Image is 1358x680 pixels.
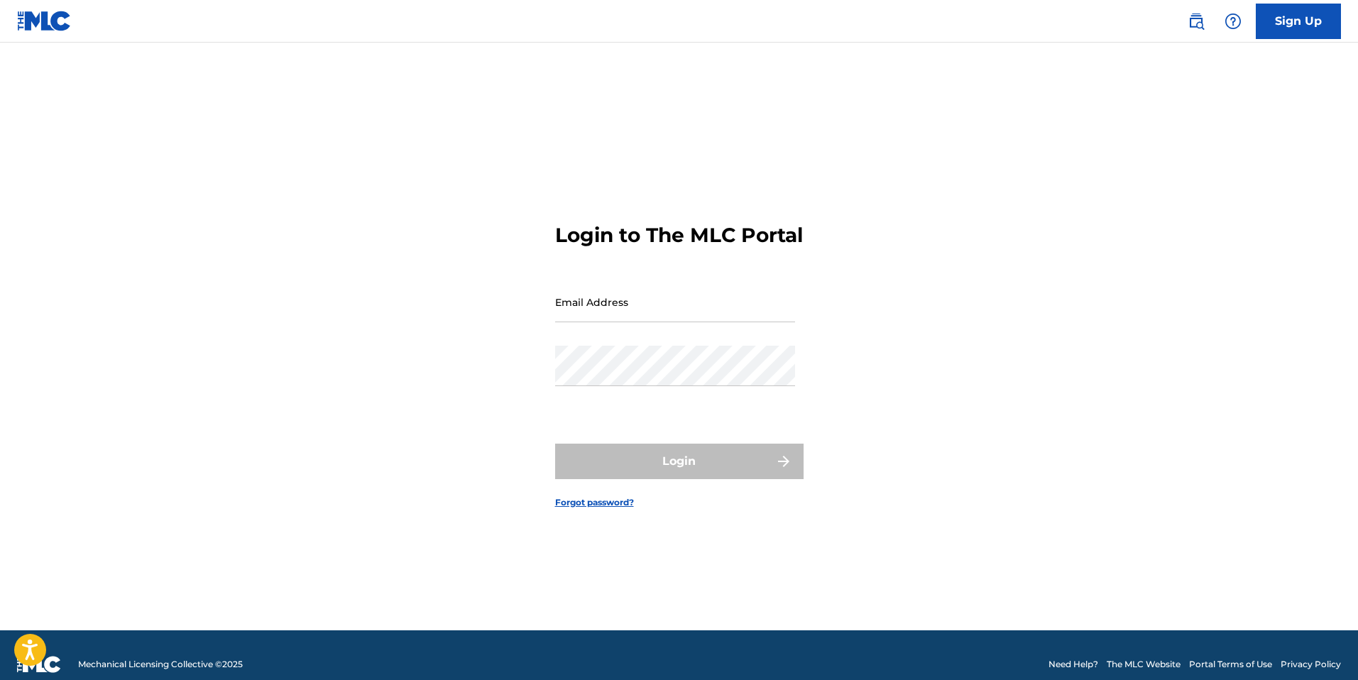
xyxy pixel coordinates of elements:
span: Mechanical Licensing Collective © 2025 [78,658,243,671]
img: MLC Logo [17,11,72,31]
img: logo [17,656,61,673]
a: Need Help? [1048,658,1098,671]
a: The MLC Website [1107,658,1181,671]
a: Portal Terms of Use [1189,658,1272,671]
h3: Login to The MLC Portal [555,223,803,248]
a: Forgot password? [555,496,634,509]
a: Public Search [1182,7,1210,35]
a: Privacy Policy [1281,658,1341,671]
div: Help [1219,7,1247,35]
img: search [1188,13,1205,30]
img: help [1225,13,1242,30]
a: Sign Up [1256,4,1341,39]
iframe: Chat Widget [1287,612,1358,680]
